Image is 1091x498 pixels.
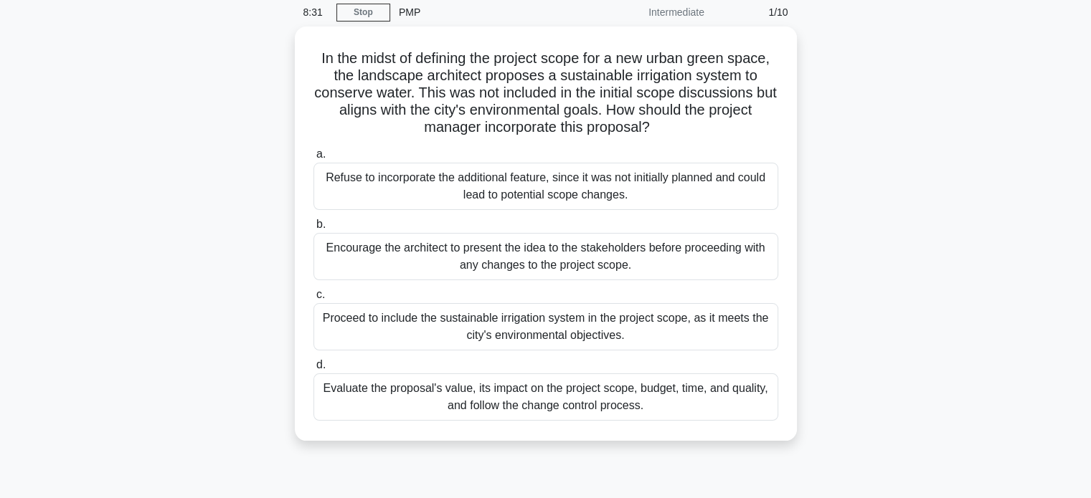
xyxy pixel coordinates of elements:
div: Evaluate the proposal's value, its impact on the project scope, budget, time, and quality, and fo... [313,373,778,421]
div: Refuse to incorporate the additional feature, since it was not initially planned and could lead t... [313,163,778,210]
span: b. [316,218,326,230]
span: c. [316,288,325,300]
span: a. [316,148,326,160]
h5: In the midst of defining the project scope for a new urban green space, the landscape architect p... [312,49,780,137]
div: Encourage the architect to present the idea to the stakeholders before proceeding with any change... [313,233,778,280]
a: Stop [336,4,390,21]
span: d. [316,358,326,370]
div: Proceed to include the sustainable irrigation system in the project scope, as it meets the city's... [313,303,778,350]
